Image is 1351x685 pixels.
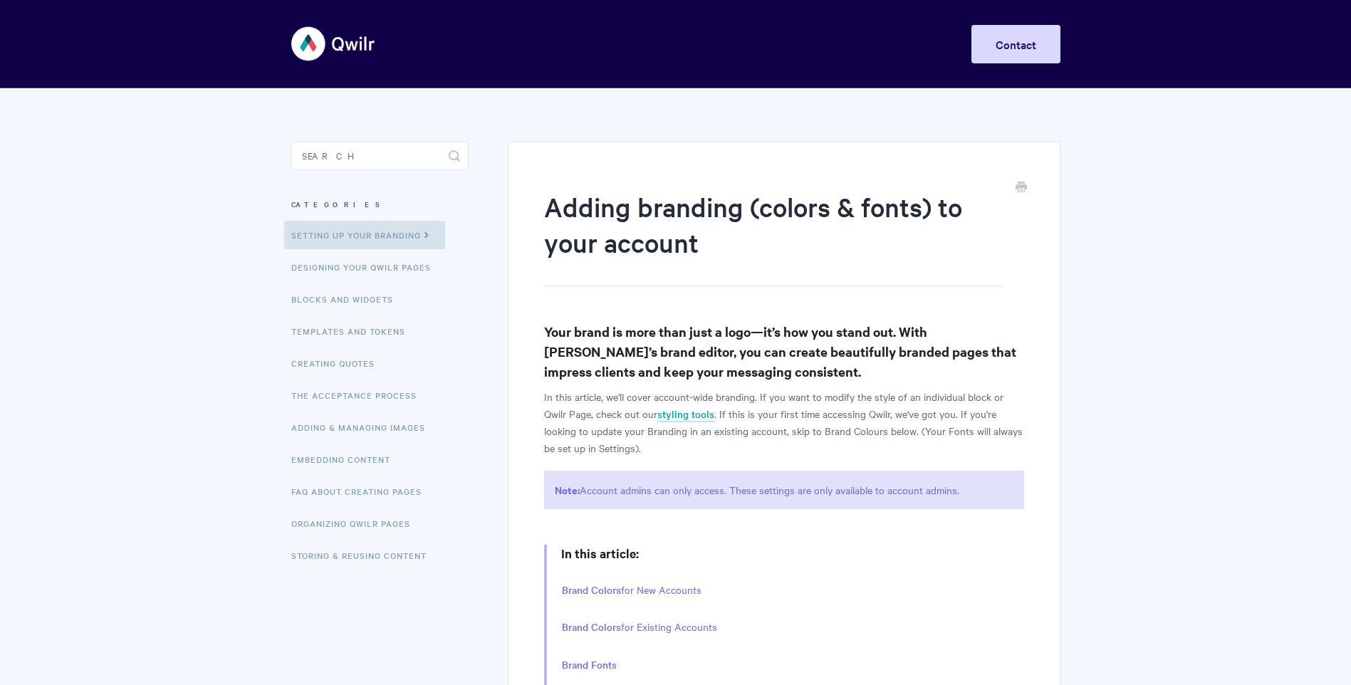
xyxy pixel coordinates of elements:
a: Organizing Qwilr Pages [291,509,421,538]
a: Adding & Managing Images [291,413,436,441]
a: Designing Your Qwilr Pages [291,253,442,281]
a: Contact [971,25,1060,63]
h3: Your brand is more than just a logo—it’s how you stand out. With [PERSON_NAME]’s brand editor, yo... [544,322,1023,382]
strong: Note: [555,482,580,497]
a: Brand Colors [562,619,621,635]
input: Search [291,142,469,170]
strong: In this article: [561,545,639,562]
a: styling tools [657,407,714,422]
a: Embedding Content [291,445,401,474]
h3: Categories [291,192,469,217]
a: Brand Fonts [562,657,617,673]
img: Qwilr Help Center [291,17,376,70]
a: Setting up your Branding [284,221,445,249]
a: Templates and Tokens [291,317,416,345]
a: Brand Colors [562,582,621,598]
a: FAQ About Creating Pages [291,477,432,506]
li: for Existing Accounts [561,616,1023,637]
h1: Adding branding (colors & fonts) to your account [544,189,1002,286]
p: Account admins can only access. These settings are only available to account admins. [544,471,1023,509]
a: Storing & Reusing Content [291,541,437,570]
a: The Acceptance Process [291,381,427,409]
a: Creating Quotes [291,349,385,377]
a: Print this Article [1016,180,1027,196]
a: Blocks and Widgets [291,285,404,313]
p: In this article, we'll cover account-wide branding. If you want to modify the style of an individ... [544,388,1023,456]
li: for New Accounts [561,579,1023,600]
